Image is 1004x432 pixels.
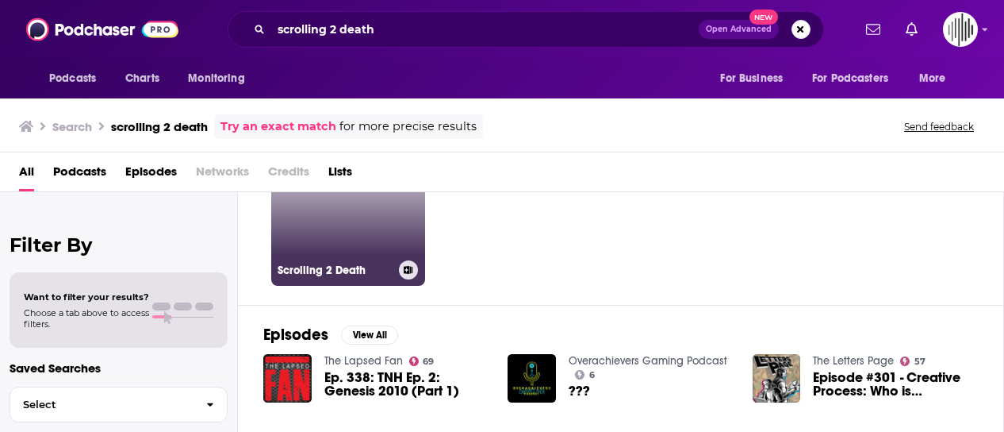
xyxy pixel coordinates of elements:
[38,64,117,94] button: open menu
[188,67,244,90] span: Monitoring
[706,25,772,33] span: Open Advanced
[589,372,595,379] span: 6
[943,12,978,47] img: User Profile
[324,371,489,398] a: Ep. 338: TNH Ep. 2: Genesis 2010 (Part 1)
[10,387,228,422] button: Select
[19,159,34,191] a: All
[943,12,978,47] button: Show profile menu
[914,358,925,365] span: 57
[569,384,590,398] a: ???
[196,159,249,191] span: Networks
[24,291,149,303] span: Want to filter your results?
[860,16,887,43] a: Show notifications dropdown
[271,132,425,286] a: 52Scrolling 2 Death
[899,120,979,133] button: Send feedback
[575,370,595,380] a: 6
[699,20,779,39] button: Open AdvancedNew
[919,67,946,90] span: More
[709,64,803,94] button: open menu
[10,233,228,256] h2: Filter By
[753,354,801,403] img: Episode #301 - Creative Process: Who is Deathfiend?
[228,11,824,48] div: Search podcasts, credits, & more...
[125,67,159,90] span: Charts
[813,371,978,398] a: Episode #301 - Creative Process: Who is Deathfiend?
[900,357,925,366] a: 57
[339,118,477,136] span: for more precise results
[263,354,312,403] img: Ep. 338: TNH Ep. 2: Genesis 2010 (Part 1)
[943,12,978,47] span: Logged in as gpg2
[271,17,699,42] input: Search podcasts, credits, & more...
[263,325,398,345] a: EpisodesView All
[10,361,228,376] p: Saved Searches
[813,354,894,368] a: The Letters Page
[749,10,778,25] span: New
[263,325,328,345] h2: Episodes
[802,64,911,94] button: open menu
[10,399,194,410] span: Select
[111,119,208,134] h3: scrolling 2 death
[720,67,783,90] span: For Business
[26,14,178,44] img: Podchaser - Follow, Share and Rate Podcasts
[569,354,727,368] a: Overachievers Gaming Podcast
[908,64,966,94] button: open menu
[341,326,398,345] button: View All
[268,159,309,191] span: Credits
[53,159,106,191] a: Podcasts
[423,358,434,365] span: 69
[812,67,888,90] span: For Podcasters
[24,307,149,330] span: Choose a tab above to access filters.
[125,159,177,191] a: Episodes
[220,118,336,136] a: Try an exact match
[115,64,169,94] a: Charts
[52,119,92,134] h3: Search
[409,357,435,366] a: 69
[278,264,393,277] h3: Scrolling 2 Death
[49,67,96,90] span: Podcasts
[177,64,265,94] button: open menu
[508,354,556,403] img: ???
[328,159,352,191] a: Lists
[899,16,924,43] a: Show notifications dropdown
[324,354,403,368] a: The Lapsed Fan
